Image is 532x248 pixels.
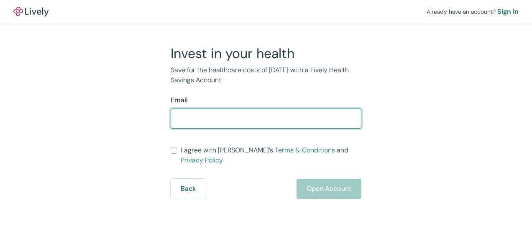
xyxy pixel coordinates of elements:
label: Email [171,95,188,105]
a: Sign in [497,7,519,17]
button: Back [171,179,206,199]
a: LivelyLively [13,7,49,17]
p: Save for the healthcare costs of [DATE] with a Lively Health Savings Account [171,65,361,85]
a: Privacy Policy [181,156,223,164]
a: Terms & Conditions [275,146,335,154]
div: Already have an account? [427,7,519,17]
span: I agree with [PERSON_NAME]’s and [181,145,361,165]
img: Lively [13,7,49,17]
h2: Invest in your health [171,45,361,62]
